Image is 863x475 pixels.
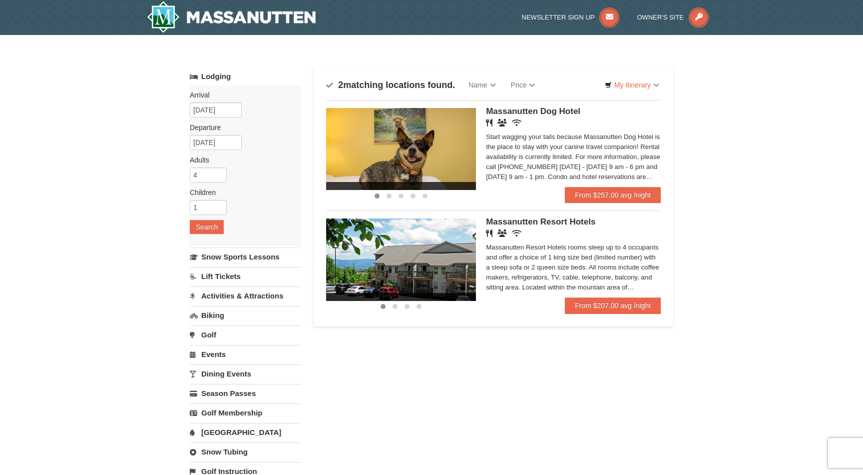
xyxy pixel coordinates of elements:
a: From $257.00 avg /night [565,187,661,203]
img: Massanutten Resort Logo [147,1,316,33]
a: Dining Events [190,364,301,383]
a: Golf Membership [190,403,301,422]
a: Events [190,345,301,363]
a: Owner's Site [637,13,709,21]
i: Banquet Facilities [497,119,507,126]
label: Departure [190,122,294,132]
a: Newsletter Sign Up [522,13,620,21]
span: Massanutten Resort Hotels [486,217,595,226]
span: Newsletter Sign Up [522,13,595,21]
span: Owner's Site [637,13,684,21]
a: My Itinerary [598,77,666,92]
label: Children [190,187,294,197]
a: Massanutten Resort [147,1,316,33]
a: Activities & Attractions [190,286,301,305]
h4: matching locations found. [326,80,455,90]
a: Golf [190,325,301,344]
button: Search [190,220,224,234]
a: Snow Tubing [190,442,301,461]
a: [GEOGRAPHIC_DATA] [190,423,301,441]
i: Banquet Facilities [497,229,507,237]
div: Start wagging your tails because Massanutten Dog Hotel is the place to stay with your canine trav... [486,132,661,182]
div: Massanutten Resort Hotels rooms sleep up to 4 occupants and offer a choice of 1 king size bed (li... [486,242,661,292]
span: 2 [338,80,343,90]
i: Wireless Internet (free) [512,229,521,237]
a: From $207.00 avg /night [565,297,661,313]
i: Restaurant [486,119,492,126]
a: Biking [190,306,301,324]
a: Lodging [190,67,301,85]
a: Name [461,75,503,95]
span: Massanutten Dog Hotel [486,106,580,116]
label: Arrival [190,90,294,100]
i: Wireless Internet (free) [512,119,521,126]
a: Lift Tickets [190,267,301,285]
a: Snow Sports Lessons [190,247,301,266]
a: Season Passes [190,384,301,402]
label: Adults [190,155,294,165]
a: Price [503,75,543,95]
i: Restaurant [486,229,492,237]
